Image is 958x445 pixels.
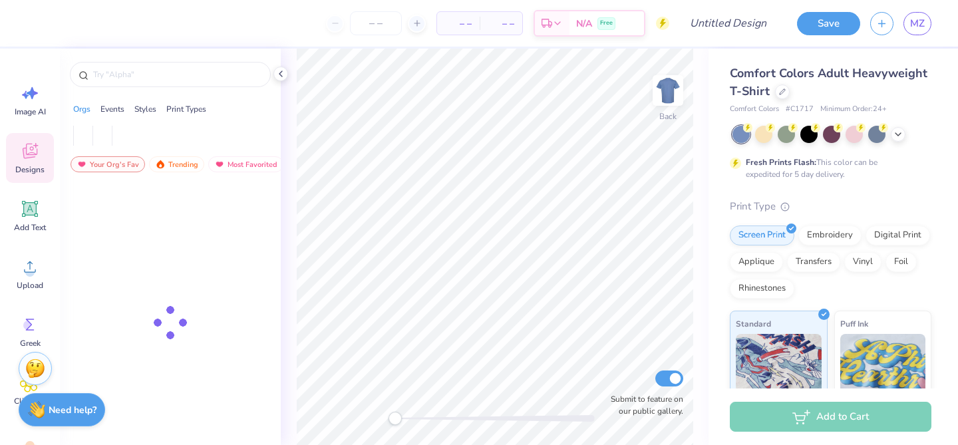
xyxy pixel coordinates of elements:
[8,396,52,417] span: Clipart & logos
[214,160,225,169] img: most_fav.gif
[736,334,822,400] img: Standard
[155,160,166,169] img: trending.gif
[730,279,794,299] div: Rhinestones
[445,17,472,31] span: – –
[746,156,909,180] div: This color can be expedited for 5 day delivery.
[730,252,783,272] div: Applique
[92,68,262,81] input: Try "Alpha"
[20,338,41,349] span: Greek
[49,404,96,416] strong: Need help?
[840,334,926,400] img: Puff Ink
[866,225,930,245] div: Digital Print
[910,16,925,31] span: MZ
[134,103,156,115] div: Styles
[730,65,927,99] span: Comfort Colors Adult Heavyweight T-Shirt
[73,103,90,115] div: Orgs
[730,104,779,115] span: Comfort Colors
[820,104,887,115] span: Minimum Order: 24 +
[797,12,860,35] button: Save
[786,104,814,115] span: # C1717
[15,106,46,117] span: Image AI
[389,412,402,425] div: Accessibility label
[576,17,592,31] span: N/A
[600,19,613,28] span: Free
[844,252,881,272] div: Vinyl
[730,199,931,214] div: Print Type
[655,77,681,104] img: Back
[71,156,145,172] div: Your Org's Fav
[746,157,816,168] strong: Fresh Prints Flash:
[100,103,124,115] div: Events
[885,252,917,272] div: Foil
[603,393,683,417] label: Submit to feature on our public gallery.
[77,160,87,169] img: most_fav.gif
[903,12,931,35] a: MZ
[679,10,777,37] input: Untitled Design
[14,222,46,233] span: Add Text
[798,225,862,245] div: Embroidery
[17,280,43,291] span: Upload
[840,317,868,331] span: Puff Ink
[208,156,283,172] div: Most Favorited
[787,252,840,272] div: Transfers
[166,103,206,115] div: Print Types
[730,225,794,245] div: Screen Print
[15,164,45,175] span: Designs
[350,11,402,35] input: – –
[149,156,204,172] div: Trending
[659,110,677,122] div: Back
[488,17,514,31] span: – –
[736,317,771,331] span: Standard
